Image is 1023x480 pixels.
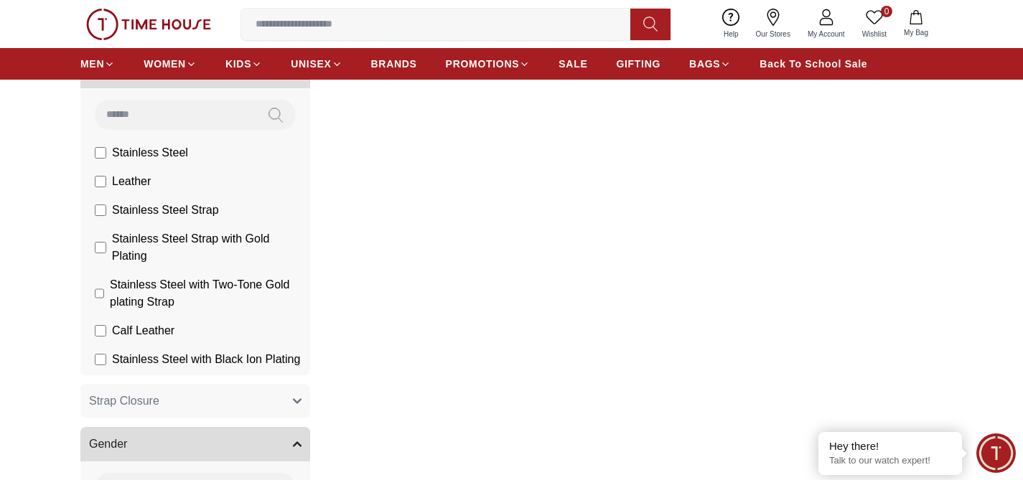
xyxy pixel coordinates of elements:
[144,51,197,77] a: WOMEN
[80,51,115,77] a: MEN
[89,436,127,453] span: Gender
[895,7,937,41] button: My Bag
[854,6,895,42] a: 0Wishlist
[86,9,211,40] img: ...
[976,433,1016,473] div: Chat Widget
[559,57,587,71] span: SALE
[616,51,660,77] a: GIFTING
[225,51,262,77] a: KIDS
[371,57,417,71] span: BRANDS
[750,29,796,39] span: Our Stores
[446,57,520,71] span: PROMOTIONS
[225,57,251,71] span: KIDS
[829,455,951,467] p: Talk to our watch expert!
[95,325,106,337] input: Calf Leather
[80,427,310,461] button: Gender
[144,57,186,71] span: WOMEN
[856,29,892,39] span: Wishlist
[95,204,106,216] input: Stainless Steel Strap
[112,202,219,219] span: Stainless Steel Strap
[747,6,799,42] a: Our Stores
[291,57,331,71] span: UNISEX
[689,51,731,77] a: BAGS
[95,354,106,365] input: Stainless Steel with Black Ion Plating
[760,57,867,71] span: Back To School Sale
[881,6,892,17] span: 0
[95,147,106,159] input: Stainless Steel
[112,351,300,368] span: Stainless Steel with Black Ion Plating
[802,29,851,39] span: My Account
[112,230,302,265] span: Stainless Steel Strap with Gold Plating
[760,51,867,77] a: Back To School Sale
[371,51,417,77] a: BRANDS
[715,6,747,42] a: Help
[718,29,744,39] span: Help
[446,51,531,77] a: PROMOTIONS
[95,242,106,253] input: Stainless Steel Strap with Gold Plating
[80,57,104,71] span: MEN
[95,288,104,299] input: Stainless Steel with Two-Tone Gold plating Strap
[689,57,720,71] span: BAGS
[80,384,310,418] button: Strap Closure
[829,439,951,453] div: Hey there!
[291,51,342,77] a: UNISEX
[112,322,174,339] span: Calf Leather
[616,57,660,71] span: GIFTING
[559,51,587,77] a: SALE
[95,176,106,187] input: Leather
[89,392,159,410] span: Strap Closure
[112,144,188,161] span: Stainless Steel
[898,27,934,38] span: My Bag
[110,276,302,311] span: Stainless Steel with Two-Tone Gold plating Strap
[112,173,151,190] span: Leather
